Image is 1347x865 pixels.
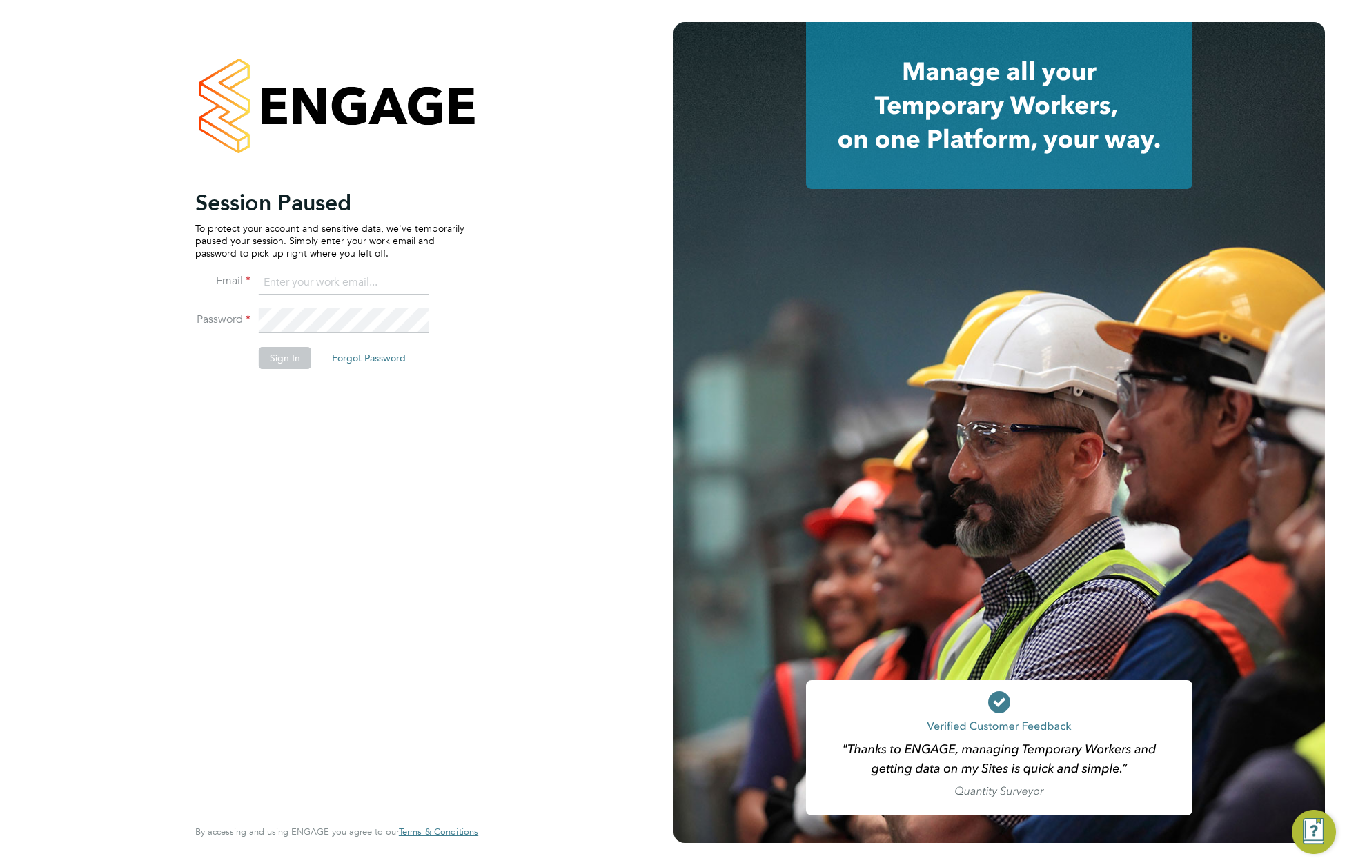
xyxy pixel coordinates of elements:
[195,222,464,260] p: To protect your account and sensitive data, we've temporarily paused your session. Simply enter y...
[195,312,250,327] label: Password
[259,270,429,295] input: Enter your work email...
[195,826,478,837] span: By accessing and using ENGAGE you agree to our
[195,274,250,288] label: Email
[259,347,311,369] button: Sign In
[195,189,464,217] h2: Session Paused
[321,347,417,369] button: Forgot Password
[399,826,478,837] a: Terms & Conditions
[1292,810,1336,854] button: Engage Resource Center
